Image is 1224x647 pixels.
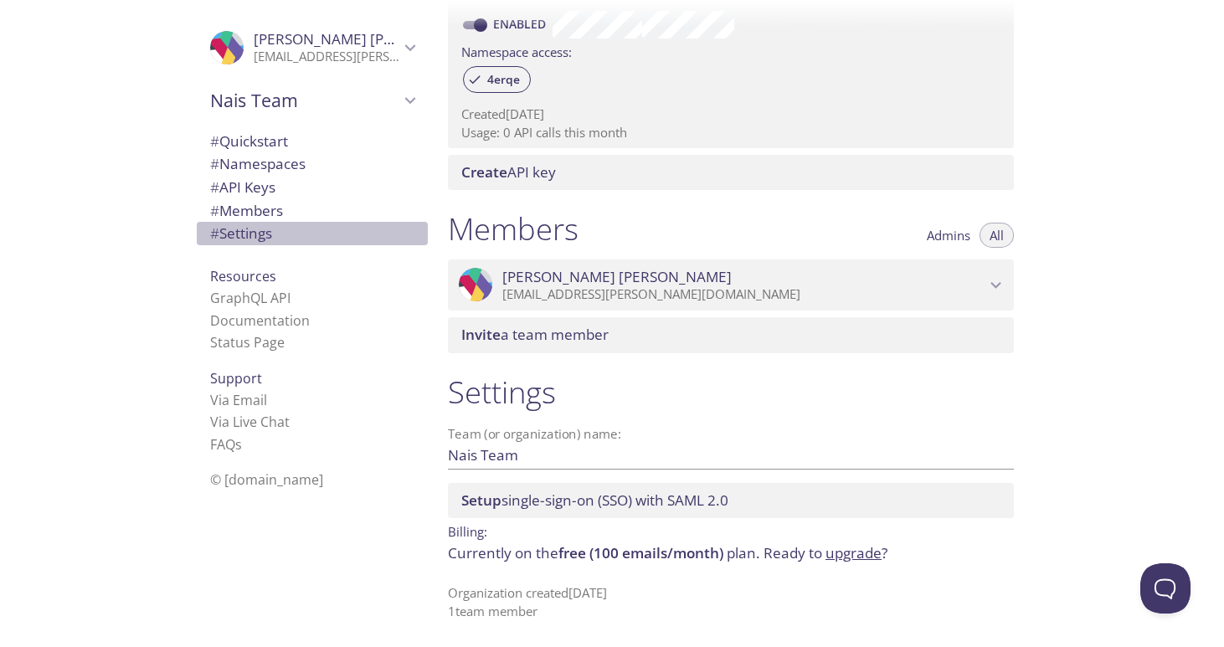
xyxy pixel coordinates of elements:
[502,268,732,286] span: [PERSON_NAME] [PERSON_NAME]
[461,105,1000,123] p: Created [DATE]
[917,223,980,248] button: Admins
[210,154,306,173] span: Namespaces
[461,124,1000,141] p: Usage: 0 API calls this month
[448,373,1014,411] h1: Settings
[210,154,219,173] span: #
[210,391,267,409] a: Via Email
[197,199,428,223] div: Members
[210,333,285,352] a: Status Page
[210,201,219,220] span: #
[980,223,1014,248] button: All
[210,201,283,220] span: Members
[235,435,242,454] span: s
[210,223,272,243] span: Settings
[448,155,1014,190] div: Create API Key
[197,176,428,199] div: API Keys
[477,72,530,87] span: 4erqe
[448,317,1014,352] div: Invite a team member
[210,131,219,151] span: #
[210,470,323,489] span: © [DOMAIN_NAME]
[461,325,501,344] span: Invite
[254,49,399,65] p: [EMAIL_ADDRESS][PERSON_NAME][DOMAIN_NAME]
[461,490,728,510] span: single-sign-on (SSO) with SAML 2.0
[1140,563,1191,614] iframe: Help Scout Beacon - Open
[461,162,556,182] span: API key
[197,222,428,245] div: Team Settings
[461,39,572,63] label: Namespace access:
[210,131,288,151] span: Quickstart
[448,518,1014,542] p: Billing:
[210,177,219,197] span: #
[210,177,275,197] span: API Keys
[448,584,1014,620] p: Organization created [DATE] 1 team member
[197,20,428,75] div: Łukasz Kołodziejczyk
[448,483,1014,518] div: Setup SSO
[210,89,399,112] span: Nais Team
[210,267,276,285] span: Resources
[825,543,882,562] a: upgrade
[197,152,428,176] div: Namespaces
[210,435,242,454] a: FAQ
[197,130,428,153] div: Quickstart
[448,259,1014,311] div: Łukasz Kołodziejczyk
[210,369,262,388] span: Support
[461,162,507,182] span: Create
[448,210,579,248] h1: Members
[197,79,428,122] div: Nais Team
[210,311,310,330] a: Documentation
[463,66,531,93] div: 4erqe
[502,286,985,303] p: [EMAIL_ADDRESS][PERSON_NAME][DOMAIN_NAME]
[210,289,291,307] a: GraphQL API
[210,223,219,243] span: #
[448,428,622,440] label: Team (or organization) name:
[210,413,290,431] a: Via Live Chat
[461,490,501,510] span: Setup
[461,325,609,344] span: a team member
[254,29,483,49] span: [PERSON_NAME] [PERSON_NAME]
[764,543,887,562] span: Ready to ?
[558,543,723,562] span: free (100 emails/month)
[448,542,1014,564] p: Currently on the plan.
